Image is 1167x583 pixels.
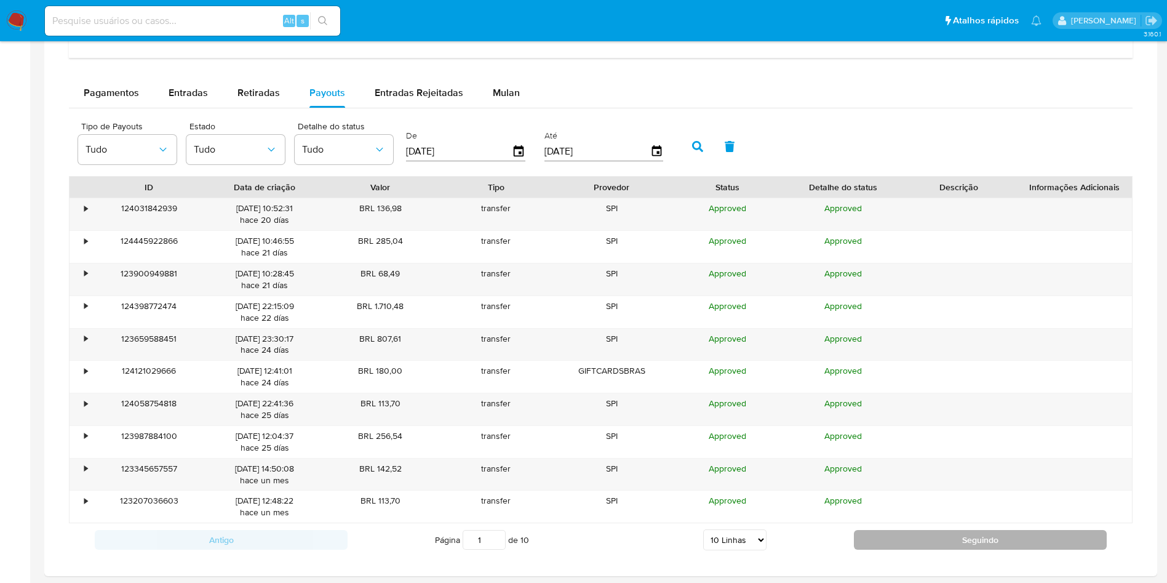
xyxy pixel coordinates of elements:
[1071,15,1141,26] p: magno.ferreira@mercadopago.com.br
[953,14,1019,27] span: Atalhos rápidos
[1144,29,1161,39] span: 3.160.1
[301,15,305,26] span: s
[310,12,335,30] button: search-icon
[45,13,340,29] input: Pesquise usuários ou casos...
[1031,15,1042,26] a: Notificações
[284,15,294,26] span: Alt
[1145,14,1158,27] a: Sair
